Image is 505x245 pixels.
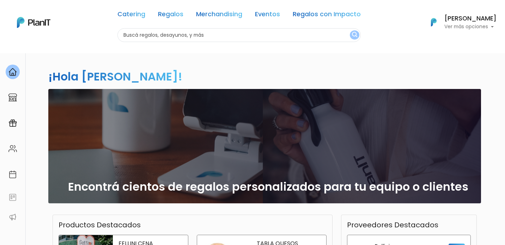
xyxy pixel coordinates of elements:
img: search_button-432b6d5273f82d61273b3651a40e1bd1b912527efae98b1b7a1b2c0702e16a8d.svg [352,32,357,38]
img: home-e721727adea9d79c4d83392d1f703f7f8bce08238fde08b1acbfd93340b81755.svg [8,68,17,76]
img: people-662611757002400ad9ed0e3c099ab2801c6687ba6c219adb57efc949bc21e19d.svg [8,144,17,153]
h6: [PERSON_NAME] [444,16,497,22]
h3: Proveedores Destacados [347,221,438,229]
a: Merchandising [196,11,242,20]
img: PlanIt Logo [17,17,50,28]
h2: Encontrá cientos de regalos personalizados para tu equipo o clientes [68,180,468,193]
h2: ¡Hola [PERSON_NAME]! [48,68,182,84]
img: partners-52edf745621dab592f3b2c58e3bca9d71375a7ef29c3b500c9f145b62cc070d4.svg [8,213,17,221]
a: Catering [117,11,145,20]
img: feedback-78b5a0c8f98aac82b08bfc38622c3050aee476f2c9584af64705fc4e61158814.svg [8,193,17,202]
img: calendar-87d922413cdce8b2cf7b7f5f62616a5cf9e4887200fb71536465627b3292af00.svg [8,170,17,179]
img: campaigns-02234683943229c281be62815700db0a1741e53638e28bf9629b52c665b00959.svg [8,119,17,127]
img: marketplace-4ceaa7011d94191e9ded77b95e3339b90024bf715f7c57f8cf31f2d8c509eaba.svg [8,93,17,102]
p: Ver más opciones [444,24,497,29]
h3: Productos Destacados [59,221,141,229]
button: PlanIt Logo [PERSON_NAME] Ver más opciones [422,13,497,31]
a: Regalos con Impacto [293,11,361,20]
img: PlanIt Logo [426,14,442,30]
a: Eventos [255,11,280,20]
a: Regalos [158,11,183,20]
input: Buscá regalos, desayunos, y más [117,28,361,42]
